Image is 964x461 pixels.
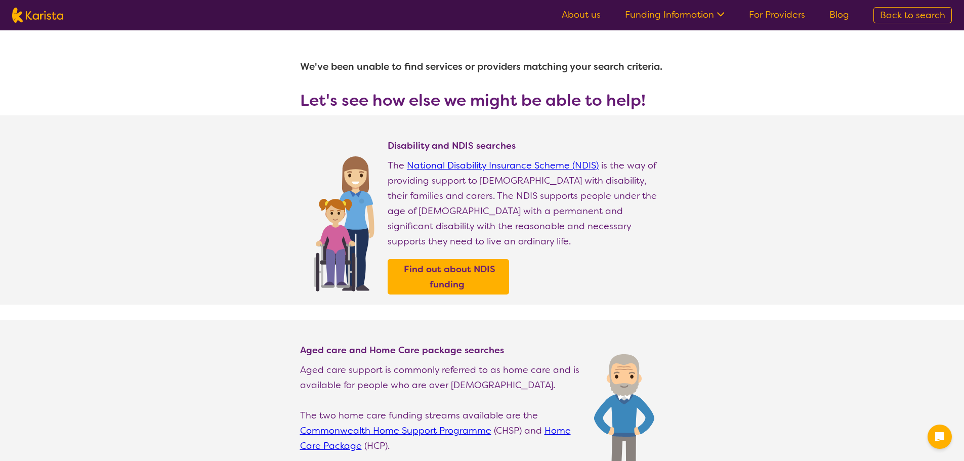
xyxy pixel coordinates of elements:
[300,408,584,453] p: The two home care funding streams available are the (CHSP) and (HCP).
[300,344,584,356] h4: Aged care and Home Care package searches
[300,362,584,393] p: Aged care support is commonly referred to as home care and is available for people who are over [...
[562,9,601,21] a: About us
[310,150,378,291] img: Find NDIS and Disability services and providers
[873,7,952,23] a: Back to search
[390,262,507,292] a: Find out about NDIS funding
[300,425,491,437] a: Commonwealth Home Support Programme
[625,9,725,21] a: Funding Information
[749,9,805,21] a: For Providers
[388,140,664,152] h4: Disability and NDIS searches
[388,158,664,249] p: The is the way of providing support to [DEMOGRAPHIC_DATA] with disability, their families and car...
[300,91,664,109] h3: Let's see how else we might be able to help!
[300,55,664,79] h1: We've been unable to find services or providers matching your search criteria.
[880,9,945,21] span: Back to search
[404,263,495,290] b: Find out about NDIS funding
[407,159,599,172] a: National Disability Insurance Scheme (NDIS)
[829,9,849,21] a: Blog
[12,8,63,23] img: Karista logo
